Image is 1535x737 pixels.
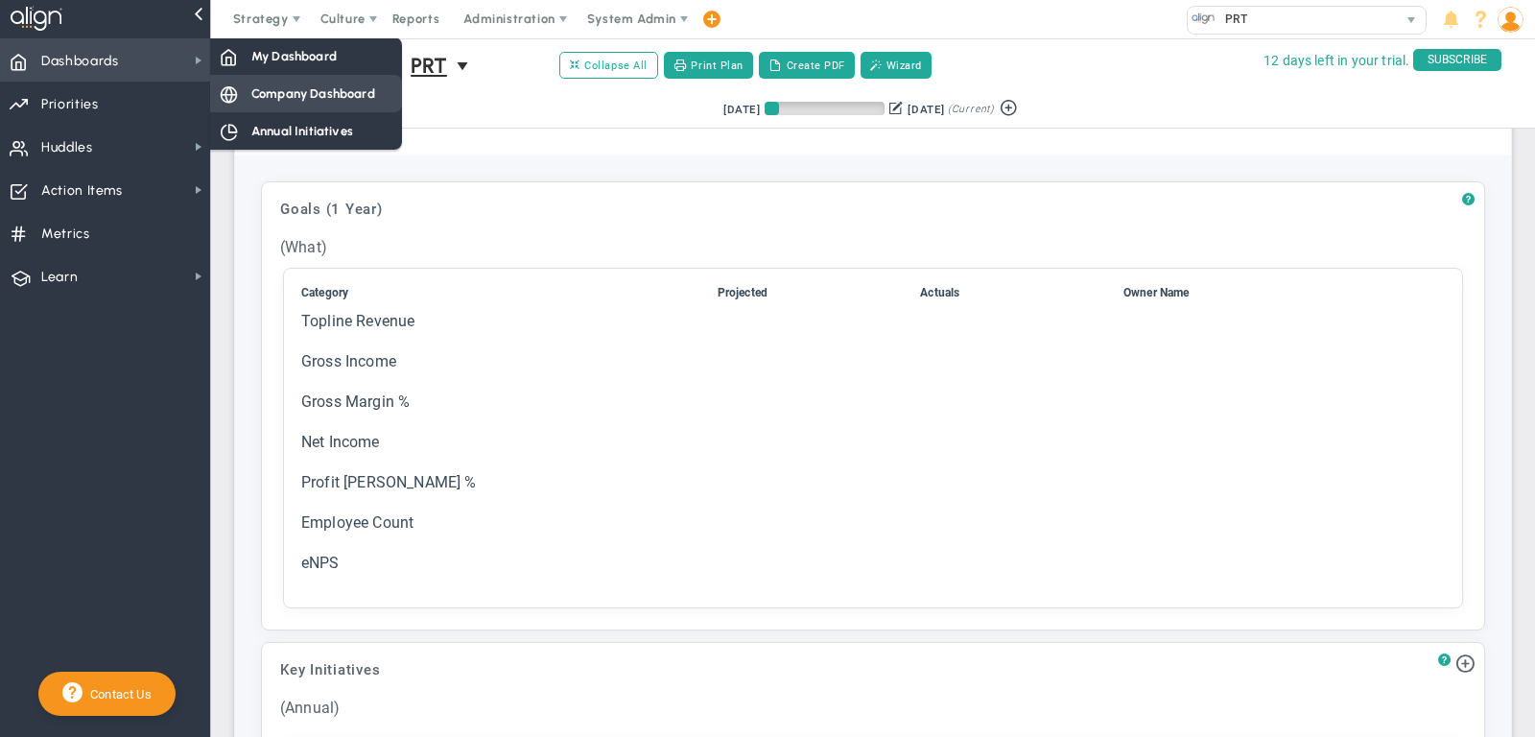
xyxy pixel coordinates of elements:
[664,52,753,79] button: Print Plan
[587,12,676,26] span: System Admin
[723,101,760,118] div: [DATE]
[83,687,152,701] span: Contact Us
[300,512,715,551] td: Employee Count
[765,102,885,115] div: Period Progress: 12% Day 11 of 90 with 79 remaining.
[251,47,337,65] span: My Dashboard
[300,472,715,511] td: Profit [PERSON_NAME] %
[251,84,375,103] span: Company Dashboard
[300,351,715,390] td: Gross Income
[251,122,353,140] span: Annual Initiatives
[457,49,472,82] span: select
[300,392,715,430] td: Gross Margin %
[272,229,1475,265] div: (What)
[272,653,1475,687] div: Key Initiatives
[1263,49,1409,73] span: 12 days left in your trial.
[41,41,119,82] span: Dashboards
[284,269,1462,607] div: click to edit
[559,52,658,79] button: Collapse All
[300,432,715,470] td: Net Income
[1192,7,1216,31] img: 33644.Company.photo
[463,12,555,26] span: Administration
[919,285,1121,309] th: Actuals
[272,690,1475,725] div: (Annual)
[272,192,1475,226] div: Goals (1 Year)
[41,128,93,168] span: Huddles
[948,101,994,118] span: (Current)
[41,257,78,297] span: Learn
[41,171,123,211] span: Action Items
[908,101,944,118] div: [DATE]
[1398,7,1426,34] span: select
[41,214,90,254] span: Metrics
[300,285,715,309] th: Category
[1498,7,1523,33] img: 193898.Person.photo
[411,49,447,83] span: PRT
[1122,285,1324,309] th: Owner Name
[861,52,932,79] button: Wizard
[1216,7,1247,32] span: PRT
[570,57,648,74] span: Collapse All
[320,12,366,26] span: Culture
[717,285,918,309] th: Projected
[300,311,715,349] td: Topline Revenue
[41,84,99,125] span: Priorities
[291,117,1487,146] h2: One Year
[233,12,289,26] span: Strategy
[300,553,715,591] td: eNPS
[1413,49,1501,71] span: SUBSCRIBE
[759,52,855,79] button: Create PDF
